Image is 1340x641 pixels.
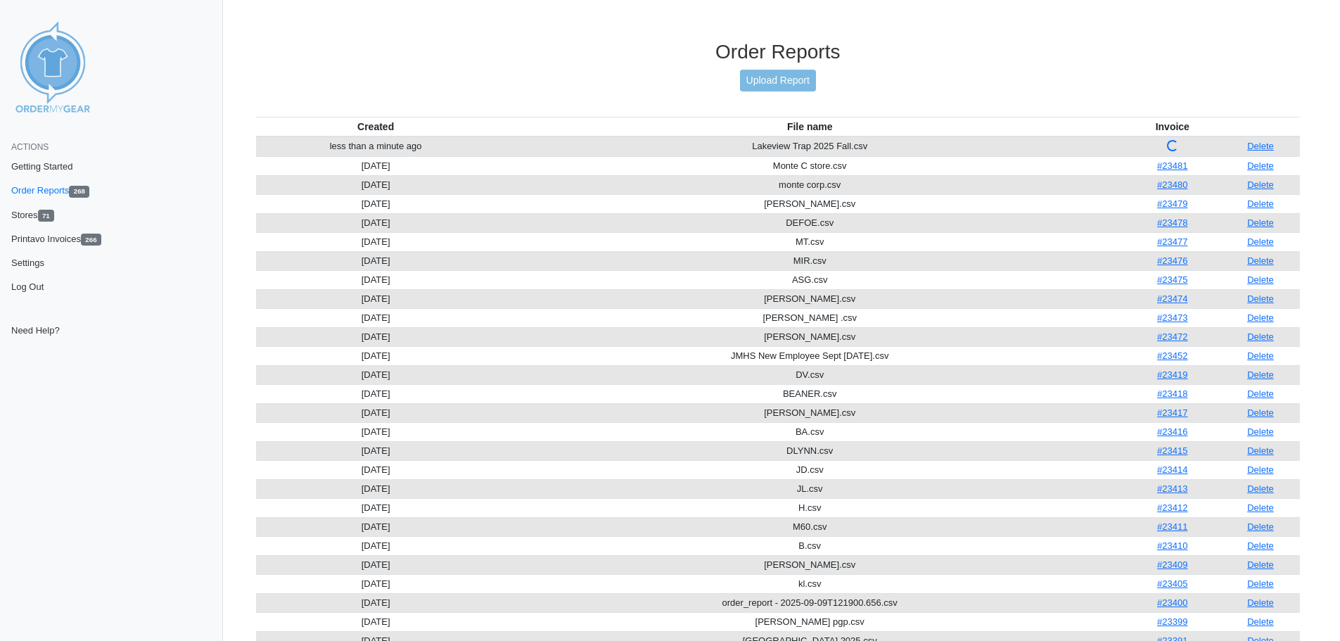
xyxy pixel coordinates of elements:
[1247,597,1274,608] a: Delete
[69,186,89,198] span: 268
[496,593,1124,612] td: order_report - 2025-09-09T121900.656.csv
[1247,407,1274,418] a: Delete
[256,441,496,460] td: [DATE]
[1247,445,1274,456] a: Delete
[1247,464,1274,475] a: Delete
[1157,597,1187,608] a: #23400
[1157,274,1187,285] a: #23475
[256,117,496,137] th: Created
[740,70,816,91] a: Upload Report
[1247,616,1274,627] a: Delete
[496,403,1124,422] td: [PERSON_NAME].csv
[496,270,1124,289] td: ASG.csv
[256,574,496,593] td: [DATE]
[256,194,496,213] td: [DATE]
[1157,483,1187,494] a: #23413
[496,137,1124,157] td: Lakeview Trap 2025 Fall.csv
[1157,293,1187,304] a: #23474
[256,479,496,498] td: [DATE]
[1157,616,1187,627] a: #23399
[496,346,1124,365] td: JMHS New Employee Sept [DATE].csv
[1247,236,1274,247] a: Delete
[1247,141,1274,151] a: Delete
[496,327,1124,346] td: [PERSON_NAME].csv
[11,142,49,152] span: Actions
[256,403,496,422] td: [DATE]
[256,346,496,365] td: [DATE]
[256,536,496,555] td: [DATE]
[1157,369,1187,380] a: #23419
[38,210,55,222] span: 71
[256,460,496,479] td: [DATE]
[1247,293,1274,304] a: Delete
[496,574,1124,593] td: kl.csv
[1247,255,1274,266] a: Delete
[256,40,1301,64] h3: Order Reports
[1247,578,1274,589] a: Delete
[1157,388,1187,399] a: #23418
[1247,217,1274,228] a: Delete
[496,460,1124,479] td: JD.csv
[1157,236,1187,247] a: #23477
[1247,483,1274,494] a: Delete
[1157,464,1187,475] a: #23414
[1247,312,1274,323] a: Delete
[256,308,496,327] td: [DATE]
[1124,117,1221,137] th: Invoice
[1157,160,1187,171] a: #23481
[1157,445,1187,456] a: #23415
[1157,521,1187,532] a: #23411
[1247,198,1274,209] a: Delete
[256,498,496,517] td: [DATE]
[496,232,1124,251] td: MT.csv
[496,194,1124,213] td: [PERSON_NAME].csv
[496,384,1124,403] td: BEANER.csv
[1157,255,1187,266] a: #23476
[256,422,496,441] td: [DATE]
[256,593,496,612] td: [DATE]
[256,175,496,194] td: [DATE]
[496,365,1124,384] td: DV.csv
[256,289,496,308] td: [DATE]
[1247,160,1274,171] a: Delete
[81,234,101,246] span: 266
[496,517,1124,536] td: M60.csv
[1157,198,1187,209] a: #23479
[1247,502,1274,513] a: Delete
[496,441,1124,460] td: DLYNN.csv
[1157,312,1187,323] a: #23473
[1247,331,1274,342] a: Delete
[256,327,496,346] td: [DATE]
[496,156,1124,175] td: Monte C store.csv
[496,422,1124,441] td: BA.csv
[256,270,496,289] td: [DATE]
[256,612,496,631] td: [DATE]
[256,384,496,403] td: [DATE]
[496,175,1124,194] td: monte corp.csv
[1247,540,1274,551] a: Delete
[256,555,496,574] td: [DATE]
[1157,578,1187,589] a: #23405
[1157,350,1187,361] a: #23452
[1157,559,1187,570] a: #23409
[256,517,496,536] td: [DATE]
[496,498,1124,517] td: H.csv
[496,612,1124,631] td: [PERSON_NAME] pgp.csv
[256,365,496,384] td: [DATE]
[1157,540,1187,551] a: #23410
[1247,179,1274,190] a: Delete
[256,251,496,270] td: [DATE]
[1247,559,1274,570] a: Delete
[1247,426,1274,437] a: Delete
[1247,369,1274,380] a: Delete
[1247,388,1274,399] a: Delete
[1247,521,1274,532] a: Delete
[1157,502,1187,513] a: #23412
[496,251,1124,270] td: MIR.csv
[1157,331,1187,342] a: #23472
[496,479,1124,498] td: JL.csv
[496,308,1124,327] td: [PERSON_NAME] .csv
[256,156,496,175] td: [DATE]
[496,555,1124,574] td: [PERSON_NAME].csv
[256,232,496,251] td: [DATE]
